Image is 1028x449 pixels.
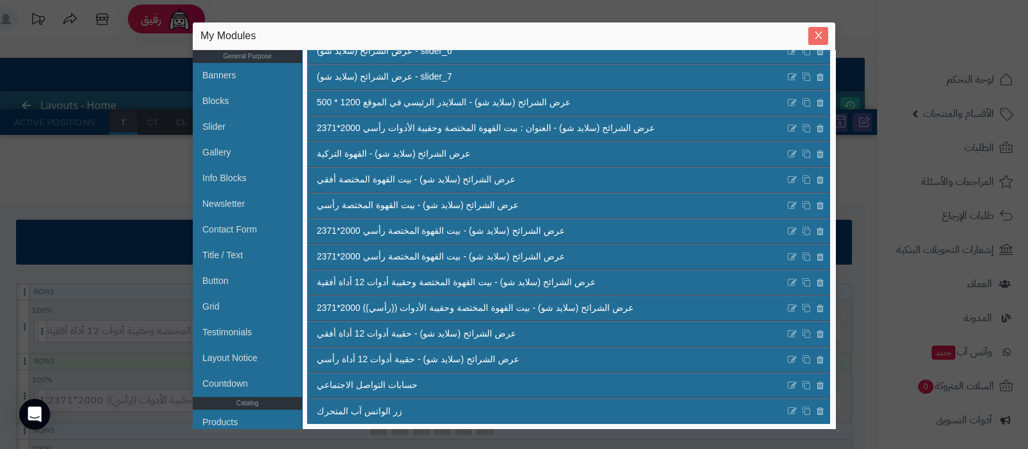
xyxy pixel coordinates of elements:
span: عرض الشرائح (سلايد شو) - بيت القهوة المختصة رأسي 2000*2371 [317,250,565,263]
a: Slider [202,114,283,139]
a: Button [202,268,283,294]
a: حسابات التواصل الاجتماعي [307,373,785,398]
a: عرض الشرائح (سلايد شو) - حقيبة أدوات 12 أداة رأسي [307,348,785,372]
a: عرض الشرائح (سلايد شو) - القهوة التركية [307,142,785,166]
span: عرض الشرائح (سلايد شو) - بيت القهوة المختصة أفقي [317,173,515,186]
span: عرض الشرائح (سلايد شو) - بيت القهوة المختصة وحقيبة أدوات 12 أداة أفقية [317,276,596,289]
a: Contact Form [202,216,283,242]
a: عرض الشرائح (سلايد شو) - بيت القهوة المختصة أفقي [307,168,785,192]
div: Open Intercom Messenger [19,399,50,430]
a: Blocks [202,88,283,114]
span: عرض الشرائح (سلايد شو) - حقيبة أدوات 12 أداة أفقي [317,327,516,340]
span: عرض الشرائح (سلايد شو) - بيت القهوة المختصة وحقيبة الأدوات ((رأسي)) 2000*2371 [317,301,634,315]
a: Gallery [202,139,283,165]
a: عرض الشرائح (سلايد شو) - بيت القهوة المختصة وحقيبة الأدوات ((رأسي)) 2000*2371 [307,296,785,321]
a: عرض الشرائح (سلايد شو) - حقيبة أدوات 12 أداة أفقي [307,322,785,346]
span: عرض الشرائح (سلايد شو) - slider_6 [317,44,452,58]
span: زر الواتس آب المتحرك [317,405,402,418]
div: My Modules [200,29,828,43]
span: حسابات التواصل الاجتماعي [317,378,418,392]
a: Countdown [202,371,283,396]
a: عرض الشرائح (سلايد شو) - بيت القهوة المختصة رأسي 2000*2371 [307,219,785,243]
a: Grid [202,294,283,319]
a: Testimonials [202,319,283,345]
a: عرض الشرائح (سلايد شو) - بيت القهوة المختصة رأسي 2000*2371 [307,245,785,269]
span: عرض الشرائح (سلايد شو) - بيت القهوة المختصة رأسي [317,198,518,212]
a: Info Blocks [202,165,283,191]
a: عرض الشرائح (سلايد شو) - العنوان : بيت القهوة المختصة وحقيبة الأدوات رأسي 2000*2371 [307,116,785,141]
span: عرض الشرائح (سلايد شو) - القهوة التركية [317,147,470,161]
a: عرض الشرائح (سلايد شو) - بيت القهوة المختصة وحقيبة أدوات 12 أداة أفقية [307,270,785,295]
a: Layout Notice [202,345,283,371]
a: عرض الشرائح (سلايد شو) - بيت القهوة المختصة رأسي [307,193,785,218]
a: Products [202,409,283,435]
a: Newsletter [202,191,283,216]
a: Banners [202,62,283,88]
a: Title / Text [202,242,283,268]
a: عرض الشرائح (سلايد شو) - slider_6 [307,39,785,64]
button: Close [808,27,828,45]
a: عرض الشرائح (سلايد شو) - slider_7 [307,65,785,89]
span: عرض الشرائح (سلايد شو) - العنوان : بيت القهوة المختصة وحقيبة الأدوات رأسي 2000*2371 [317,121,655,135]
span: عرض الشرائح (سلايد شو) - بيت القهوة المختصة رأسي 2000*2371 [317,224,565,238]
span: عرض الشرائح (سلايد شو) - السلايدر الرئيسي في الموقع 1200 * 500 [317,96,571,109]
a: عرض الشرائح (سلايد شو) - السلايدر الرئيسي في الموقع 1200 * 500 [307,91,785,115]
span: عرض الشرائح (سلايد شو) - slider_7 [317,70,452,84]
span: عرض الشرائح (سلايد شو) - حقيبة أدوات 12 أداة رأسي [317,353,519,366]
a: زر الواتس آب المتحرك [307,399,785,423]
